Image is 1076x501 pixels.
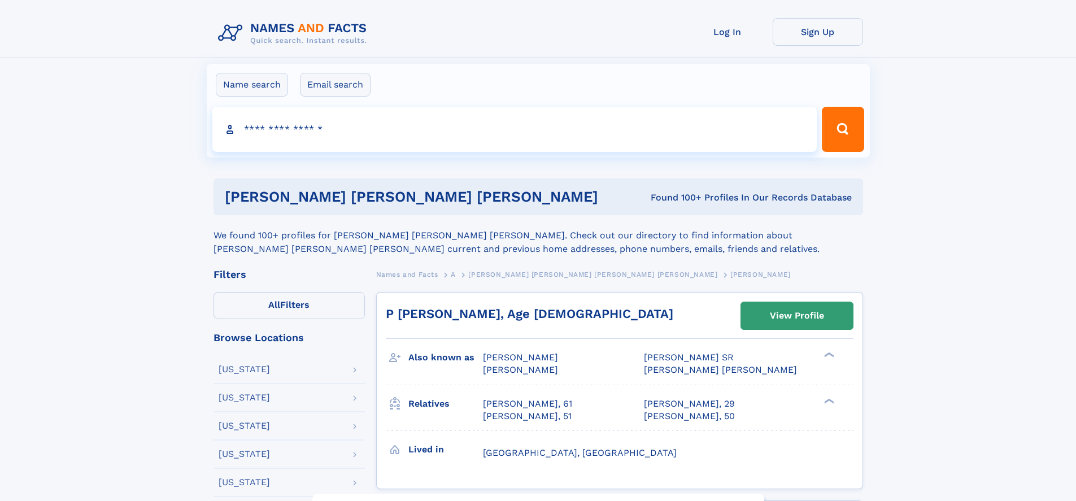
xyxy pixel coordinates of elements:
button: Search Button [822,107,864,152]
a: Sign Up [773,18,863,46]
div: ❯ [821,397,835,404]
span: [PERSON_NAME] [483,364,558,375]
span: All [268,299,280,310]
h3: Also known as [408,348,483,367]
a: [PERSON_NAME], 50 [644,410,735,422]
label: Email search [300,73,371,97]
a: View Profile [741,302,853,329]
img: Logo Names and Facts [214,18,376,49]
span: A [451,271,456,278]
a: [PERSON_NAME], 61 [483,398,572,410]
span: [PERSON_NAME] [PERSON_NAME] [PERSON_NAME] [PERSON_NAME] [468,271,717,278]
span: [PERSON_NAME] [483,352,558,363]
div: View Profile [770,303,824,329]
div: [US_STATE] [219,478,270,487]
h3: Lived in [408,440,483,459]
a: Names and Facts [376,267,438,281]
a: P [PERSON_NAME], Age [DEMOGRAPHIC_DATA] [386,307,673,321]
h1: [PERSON_NAME] [PERSON_NAME] [PERSON_NAME] [225,190,625,204]
input: search input [212,107,817,152]
label: Name search [216,73,288,97]
a: A [451,267,456,281]
span: [PERSON_NAME] [730,271,791,278]
div: [US_STATE] [219,393,270,402]
label: Filters [214,292,365,319]
a: Log In [682,18,773,46]
a: [PERSON_NAME], 51 [483,410,572,422]
a: [PERSON_NAME] [PERSON_NAME] [PERSON_NAME] [PERSON_NAME] [468,267,717,281]
div: [US_STATE] [219,365,270,374]
h3: Relatives [408,394,483,413]
div: ❯ [821,351,835,359]
div: [US_STATE] [219,450,270,459]
div: We found 100+ profiles for [PERSON_NAME] [PERSON_NAME] [PERSON_NAME]. Check out our directory to ... [214,215,863,256]
div: [US_STATE] [219,421,270,430]
div: Filters [214,269,365,280]
span: [GEOGRAPHIC_DATA], [GEOGRAPHIC_DATA] [483,447,677,458]
a: [PERSON_NAME], 29 [644,398,735,410]
div: Browse Locations [214,333,365,343]
div: Found 100+ Profiles In Our Records Database [624,191,852,204]
span: [PERSON_NAME] [PERSON_NAME] [644,364,797,375]
span: [PERSON_NAME] SR [644,352,734,363]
